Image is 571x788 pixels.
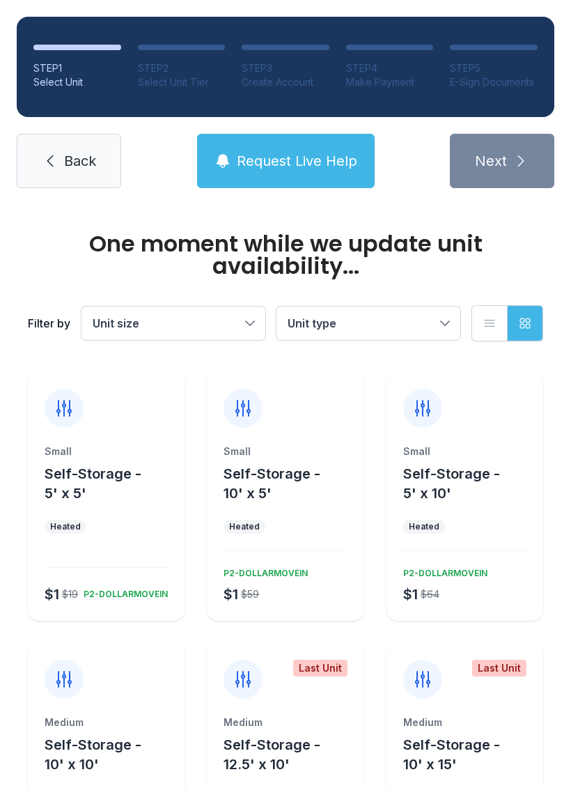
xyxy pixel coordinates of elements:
[276,307,460,340] button: Unit type
[403,736,500,773] span: Self-Storage - 10' x 15'
[45,465,141,502] span: Self-Storage - 5' x 5'
[241,587,259,601] div: $59
[45,464,179,503] button: Self-Storage - 5' x 5'
[138,61,226,75] div: STEP 2
[409,521,439,532] div: Heated
[398,562,487,579] div: P2-DOLLARMOVEIN
[28,233,543,277] div: One moment while we update unit availability...
[450,75,538,89] div: E-Sign Documents
[475,151,507,171] span: Next
[78,583,168,600] div: P2-DOLLARMOVEIN
[293,660,347,677] div: Last Unit
[242,61,329,75] div: STEP 3
[218,562,308,579] div: P2-DOLLARMOVEIN
[45,736,141,773] span: Self-Storage - 10' x 10'
[93,316,139,330] span: Unit size
[242,75,329,89] div: Create Account
[403,716,526,729] div: Medium
[45,445,168,458] div: Small
[224,465,320,502] span: Self-Storage - 10' x 5'
[28,315,70,332] div: Filter by
[237,151,357,171] span: Request Live Help
[64,151,96,171] span: Back
[403,464,538,503] button: Self-Storage - 5' x 10'
[224,735,358,774] button: Self-Storage - 12.5' x 10'
[403,735,538,774] button: Self-Storage - 10' x 15'
[472,660,526,677] div: Last Unit
[229,521,260,532] div: Heated
[45,735,179,774] button: Self-Storage - 10' x 10'
[81,307,265,340] button: Unit size
[45,716,168,729] div: Medium
[421,587,439,601] div: $64
[62,587,78,601] div: $19
[346,75,434,89] div: Make Payment
[288,316,336,330] span: Unit type
[45,585,59,604] div: $1
[33,75,121,89] div: Select Unit
[403,445,526,458] div: Small
[224,445,347,458] div: Small
[450,61,538,75] div: STEP 5
[403,465,500,502] span: Self-Storage - 5' x 10'
[224,464,358,503] button: Self-Storage - 10' x 5'
[50,521,81,532] div: Heated
[138,75,226,89] div: Select Unit Tier
[224,716,347,729] div: Medium
[224,585,238,604] div: $1
[224,736,320,773] span: Self-Storage - 12.5' x 10'
[403,585,418,604] div: $1
[346,61,434,75] div: STEP 4
[33,61,121,75] div: STEP 1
